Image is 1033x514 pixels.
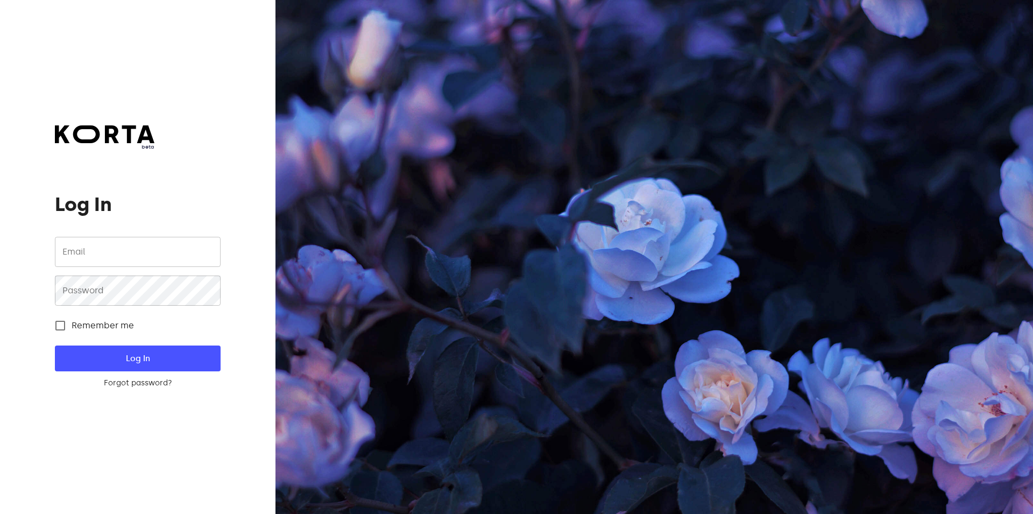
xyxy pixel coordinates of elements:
[55,125,154,151] a: beta
[55,143,154,151] span: beta
[72,319,134,332] span: Remember me
[55,346,220,371] button: Log In
[72,351,203,365] span: Log In
[55,194,220,215] h1: Log In
[55,125,154,143] img: Korta
[55,378,220,389] a: Forgot password?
